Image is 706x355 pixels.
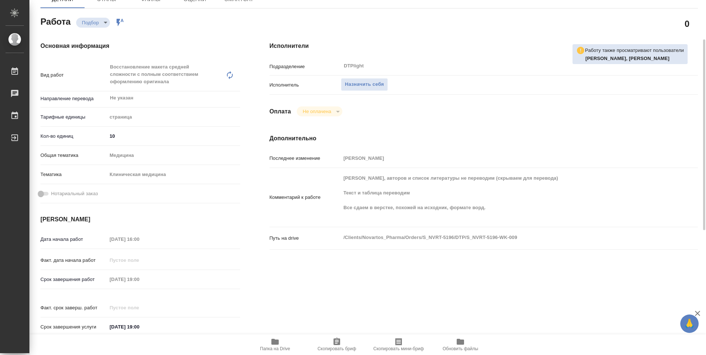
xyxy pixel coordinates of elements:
[341,172,662,221] textarea: [PERSON_NAME], авторов и список литературы не переводим (скрываем для перевода) Текст и таблица п...
[80,20,101,26] button: Подбор
[107,302,171,313] input: Пустое поле
[270,42,698,50] h4: Исполнители
[107,111,240,123] div: страница
[244,334,306,355] button: Папка на Drive
[40,14,71,28] h2: Работа
[40,113,107,121] p: Тарифные единицы
[260,346,290,351] span: Папка на Drive
[40,171,107,178] p: Тематика
[40,323,107,331] p: Срок завершения услуги
[270,194,341,201] p: Комментарий к работе
[341,231,662,244] textarea: /Clients/Novartos_Pharma/Orders/S_NVRT-5196/DTP/S_NVRT-5196-WK-009
[40,42,240,50] h4: Основная информация
[585,47,684,54] p: Работу также просматривают пользователи
[40,236,107,243] p: Дата начала работ
[368,334,429,355] button: Скопировать мини-бриф
[300,108,333,115] button: Не оплачена
[270,134,698,143] h4: Дополнительно
[345,80,384,89] span: Назначить себя
[685,17,689,30] h2: 0
[443,346,478,351] span: Обновить файлы
[270,81,341,89] p: Исполнитель
[270,235,341,242] p: Путь на drive
[40,257,107,264] p: Факт. дата начала работ
[585,55,684,62] p: Оксютович Ирина, Васильева Наталья
[107,255,171,266] input: Пустое поле
[270,107,291,116] h4: Оплата
[270,63,341,70] p: Подразделение
[683,316,696,331] span: 🙏
[297,106,342,116] div: Подбор
[585,56,670,61] b: [PERSON_NAME], [PERSON_NAME]
[270,155,341,162] p: Последнее изменение
[107,321,171,332] input: ✎ Введи что-нибудь
[107,131,240,141] input: ✎ Введи что-нибудь
[40,71,107,79] p: Вид работ
[107,234,171,245] input: Пустое поле
[341,153,662,164] input: Пустое поле
[680,314,699,333] button: 🙏
[40,215,240,224] h4: [PERSON_NAME]
[107,168,240,181] div: Клиническая медицина
[76,18,110,28] div: Подбор
[107,149,240,162] div: Медицина
[317,346,356,351] span: Скопировать бриф
[51,190,98,197] span: Нотариальный заказ
[40,152,107,159] p: Общая тематика
[40,133,107,140] p: Кол-во единиц
[40,304,107,312] p: Факт. срок заверш. работ
[373,346,424,351] span: Скопировать мини-бриф
[107,274,171,285] input: Пустое поле
[40,276,107,283] p: Срок завершения работ
[429,334,491,355] button: Обновить файлы
[341,78,388,91] button: Назначить себя
[306,334,368,355] button: Скопировать бриф
[40,95,107,102] p: Направление перевода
